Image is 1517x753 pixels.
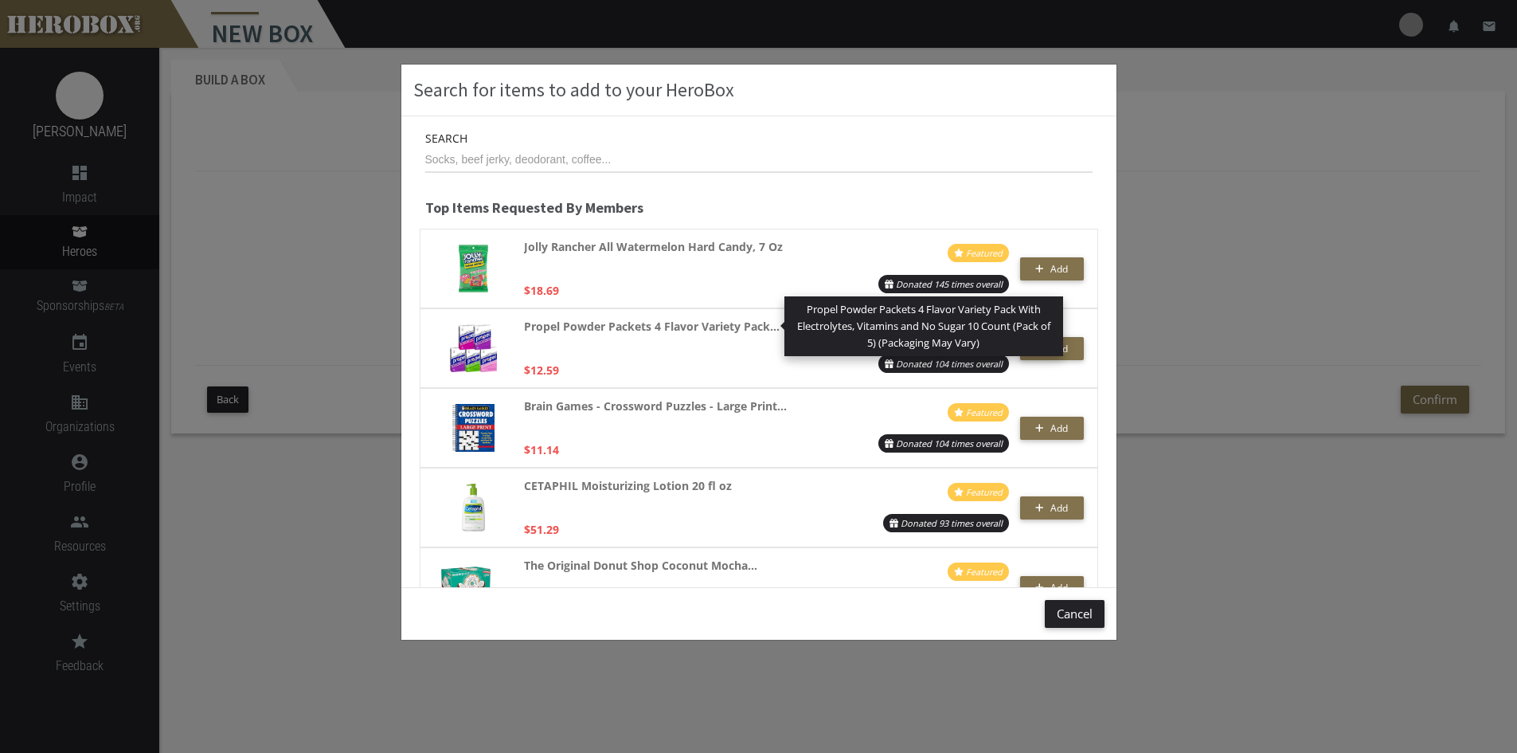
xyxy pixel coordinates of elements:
[524,397,787,415] strong: Brain Games - Crossword Puzzles - Large Print...
[966,247,1003,259] i: Featured
[425,147,1093,173] input: Socks, beef jerky, deodorant, coffee...
[896,358,1003,370] i: Donated 104 times overall
[1050,262,1068,276] span: Add
[1020,576,1084,599] button: Add
[524,556,757,575] strong: The Original Donut Shop Coconut Mocha...
[524,281,559,300] p: $18.69
[462,484,485,531] img: 71SHZyi-qyL._AC_UL320_.jpg
[1050,501,1068,515] span: Add
[459,245,487,292] img: 6136dc53tFL._AC_UL320_.jpg
[966,406,1003,418] i: Featured
[413,76,1105,104] h3: Search for items to add to your HeroBox
[1020,257,1084,280] button: Add
[524,477,732,495] strong: CETAPHIL Moisturizing Lotion 20 fl oz
[524,237,783,256] strong: Jolly Rancher All Watermelon Hard Candy, 7 Oz
[1020,496,1084,520] button: Add
[966,486,1003,498] i: Featured
[524,317,780,335] strong: Propel Powder Packets 4 Flavor Variety Pack...
[1045,600,1105,628] button: Cancel
[1020,417,1084,440] button: Add
[441,567,505,608] img: 719qGslQ8gL._AC_UL320_.jpg
[896,278,1003,290] i: Donated 145 times overall
[896,437,1003,449] i: Donated 104 times overall
[966,566,1003,578] i: Featured
[1050,422,1068,435] span: Add
[425,198,643,217] b: Top Items Requested By Members
[425,129,467,147] label: Search
[450,324,498,372] img: 91gScnlf+aL._AC_UL320_.jpg
[524,520,559,539] p: $51.29
[524,361,559,379] p: $12.59
[901,517,1003,529] i: Donated 93 times overall
[524,441,559,459] p: $11.14
[1050,581,1068,594] span: Add
[452,404,495,452] img: 71zthTBbwTL._AC_UL320_.jpg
